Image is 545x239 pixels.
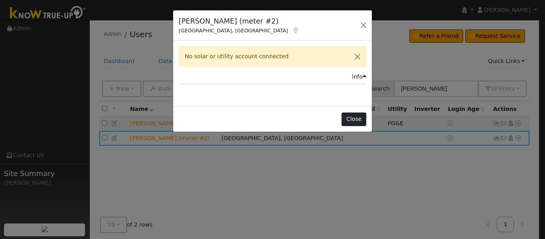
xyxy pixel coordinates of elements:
h5: [PERSON_NAME] (meter #2) [179,16,299,26]
div: Info [352,73,366,81]
button: Close [349,47,366,66]
button: Close [342,113,366,126]
div: No solar or utility account connected [179,46,366,67]
a: Map [292,27,299,34]
span: [GEOGRAPHIC_DATA], [GEOGRAPHIC_DATA] [179,28,288,34]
